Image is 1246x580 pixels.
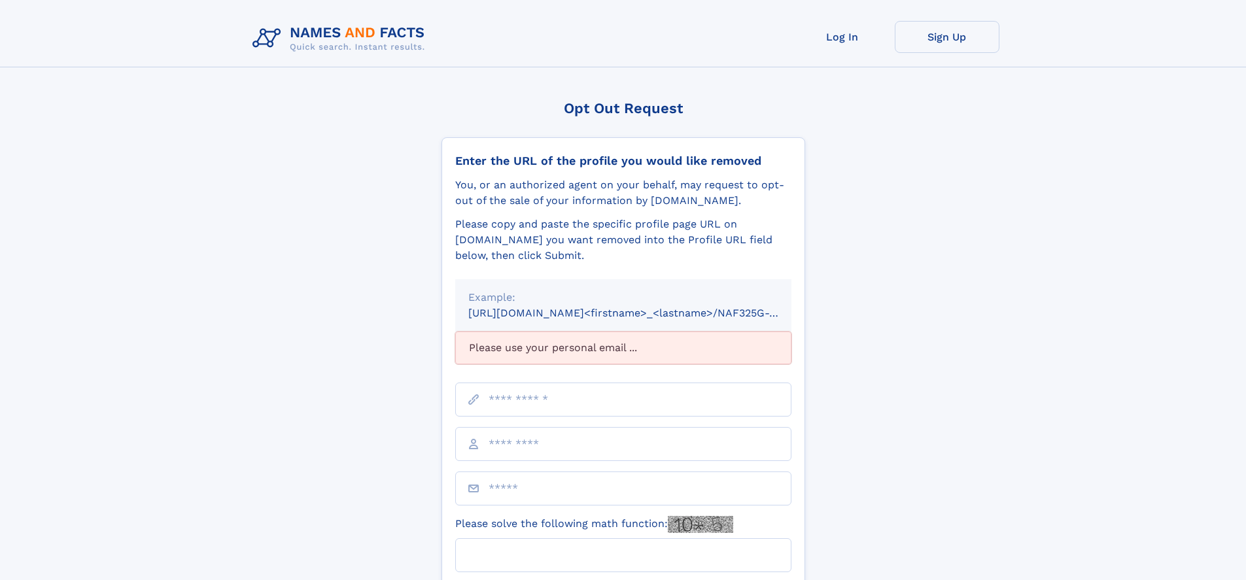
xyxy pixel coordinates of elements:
label: Please solve the following math function: [455,516,733,533]
div: Opt Out Request [441,100,805,116]
div: Please use your personal email ... [455,332,791,364]
div: Enter the URL of the profile you would like removed [455,154,791,168]
div: Please copy and paste the specific profile page URL on [DOMAIN_NAME] you want removed into the Pr... [455,216,791,264]
div: You, or an authorized agent on your behalf, may request to opt-out of the sale of your informatio... [455,177,791,209]
img: Logo Names and Facts [247,21,436,56]
a: Sign Up [895,21,999,53]
small: [URL][DOMAIN_NAME]<firstname>_<lastname>/NAF325G-xxxxxxxx [468,307,816,319]
div: Example: [468,290,778,305]
a: Log In [790,21,895,53]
